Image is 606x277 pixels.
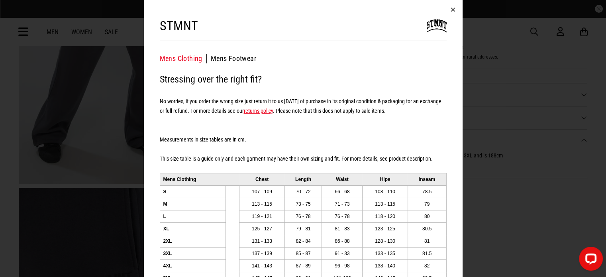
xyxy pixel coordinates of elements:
td: 125 - 127 [239,222,284,235]
td: 78.5 [408,185,446,198]
td: 133 - 135 [363,247,408,259]
td: 73 - 75 [284,198,322,210]
td: 91 - 33 [322,247,363,259]
td: 113 - 115 [363,198,408,210]
td: 86 - 88 [322,235,363,247]
td: 108 - 110 [363,185,408,198]
iframe: LiveChat chat widget [573,244,606,277]
td: Waist [322,173,363,185]
td: 79 [408,198,446,210]
img: STMNT [427,16,447,36]
td: 128 - 130 [363,235,408,247]
td: Hips [363,173,408,185]
td: 71 - 73 [322,198,363,210]
td: 87 - 89 [284,259,322,272]
td: 123 - 125 [363,222,408,235]
td: 85 - 87 [284,247,322,259]
td: Length [284,173,322,185]
td: 118 - 120 [363,210,408,222]
td: 76 - 78 [322,210,363,222]
button: Mens Footwear [211,54,256,63]
h2: STMNT [160,18,198,34]
td: S [160,185,226,198]
td: 81 - 83 [322,222,363,235]
td: L [160,210,226,222]
td: 2XL [160,235,226,247]
td: 81 [408,235,446,247]
h5: Measurements in size tables are in cm. This size table is a guide only and each garment may have ... [160,125,447,163]
td: 66 - 68 [322,185,363,198]
td: 137 - 139 [239,247,284,259]
td: 138 - 140 [363,259,408,272]
td: 113 - 115 [239,198,284,210]
td: 82 [408,259,446,272]
button: Mens Clothing [160,54,207,63]
td: 76 - 78 [284,210,322,222]
td: 107 - 109 [239,185,284,198]
td: 82 - 84 [284,235,322,247]
h2: Stressing over the right fit? [160,71,447,87]
td: 96 - 98 [322,259,363,272]
td: 131 - 133 [239,235,284,247]
td: Inseam [408,173,446,185]
td: 141 - 143 [239,259,284,272]
td: 3XL [160,247,226,259]
a: returns policy [244,108,273,114]
td: 79 - 81 [284,222,322,235]
td: XL [160,222,226,235]
td: M [160,198,226,210]
td: 80.5 [408,222,446,235]
td: 119 - 121 [239,210,284,222]
h5: No worries, if you order the wrong size just return it to us [DATE] of purchase in its original c... [160,96,447,116]
td: Chest [239,173,284,185]
td: Mens Clothing [160,173,226,185]
td: 80 [408,210,446,222]
td: 81.5 [408,247,446,259]
td: 70 - 72 [284,185,322,198]
td: 4XL [160,259,226,272]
